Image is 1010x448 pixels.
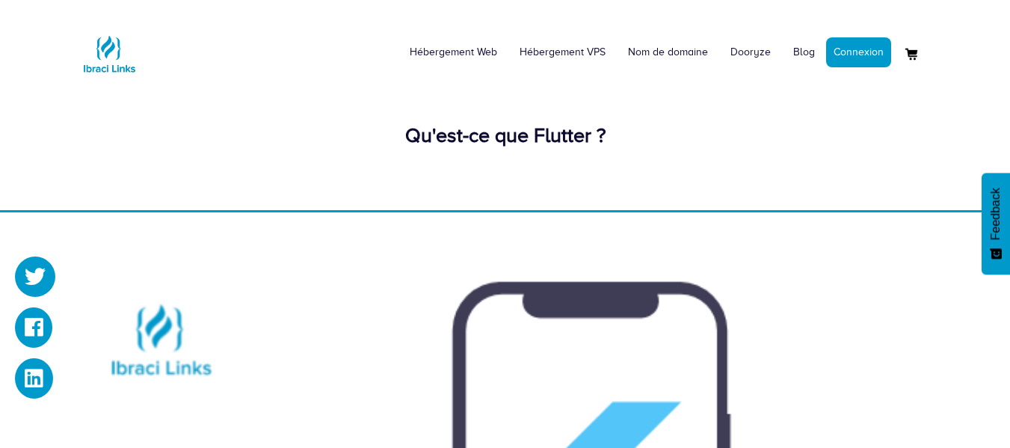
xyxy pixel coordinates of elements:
a: Hébergement VPS [508,30,617,75]
button: Feedback - Afficher l’enquête [982,173,1010,274]
a: Connexion [826,37,891,67]
a: Dooryze [719,30,782,75]
div: Qu'est-ce que Flutter ? [79,121,932,150]
span: Feedback [989,188,1003,240]
a: Nom de domaine [617,30,719,75]
a: Hébergement Web [398,30,508,75]
a: Logo Ibraci Links [79,11,139,84]
a: Blog [782,30,826,75]
img: Logo Ibraci Links [79,24,139,84]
